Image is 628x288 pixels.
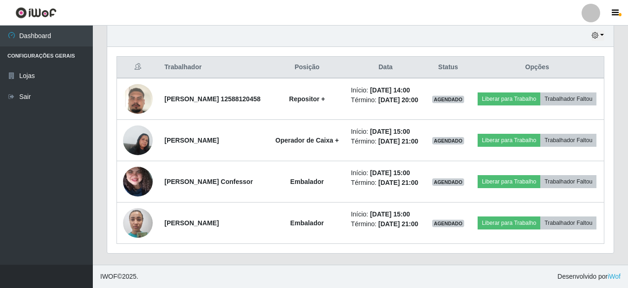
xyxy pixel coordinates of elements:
[164,219,219,227] strong: [PERSON_NAME]
[290,219,324,227] strong: Embalador
[269,57,345,79] th: Posição
[15,7,57,19] img: CoreUI Logo
[370,128,410,135] time: [DATE] 15:00
[351,137,421,146] li: Término:
[351,127,421,137] li: Início:
[540,216,596,229] button: Trabalhador Faltou
[100,273,117,280] span: IWOF
[370,86,410,94] time: [DATE] 14:00
[164,178,253,185] strong: [PERSON_NAME] Confessor
[345,57,426,79] th: Data
[432,178,465,186] span: AGENDADO
[378,220,418,228] time: [DATE] 21:00
[370,169,410,177] time: [DATE] 15:00
[378,179,418,186] time: [DATE] 21:00
[275,137,339,144] strong: Operador de Caixa +
[159,57,269,79] th: Trabalhador
[432,96,465,103] span: AGENDADO
[540,134,596,147] button: Trabalhador Faltou
[378,96,418,104] time: [DATE] 20:00
[478,134,540,147] button: Liberar para Trabalho
[432,137,465,144] span: AGENDADO
[123,120,153,160] img: 1707874024765.jpeg
[289,95,325,103] strong: Repositor +
[608,273,621,280] a: iWof
[164,95,260,103] strong: [PERSON_NAME] 12588120458
[351,168,421,178] li: Início:
[123,203,153,242] img: 1741716286881.jpeg
[471,57,604,79] th: Opções
[164,137,219,144] strong: [PERSON_NAME]
[478,92,540,105] button: Liberar para Trabalho
[351,95,421,105] li: Término:
[351,219,421,229] li: Término:
[540,175,596,188] button: Trabalhador Faltou
[426,57,470,79] th: Status
[351,178,421,188] li: Término:
[351,85,421,95] li: Início:
[123,149,153,215] img: 1748891631133.jpeg
[370,210,410,218] time: [DATE] 15:00
[123,72,153,125] img: 1742301305907.jpeg
[290,178,324,185] strong: Embalador
[378,137,418,145] time: [DATE] 21:00
[478,175,540,188] button: Liberar para Trabalho
[432,220,465,227] span: AGENDADO
[100,272,138,281] span: © 2025 .
[478,216,540,229] button: Liberar para Trabalho
[557,272,621,281] span: Desenvolvido por
[540,92,596,105] button: Trabalhador Faltou
[351,209,421,219] li: Início:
